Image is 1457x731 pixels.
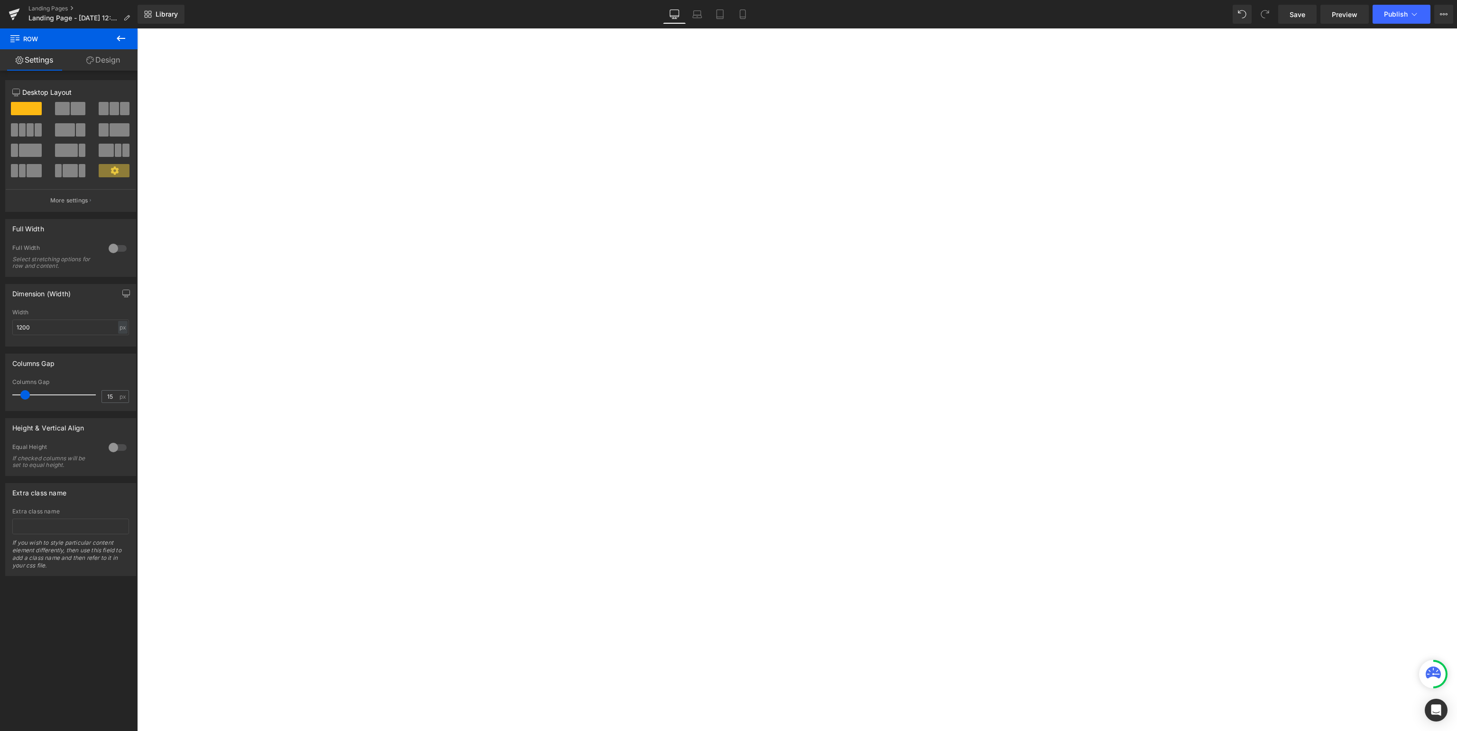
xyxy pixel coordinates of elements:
a: Preview [1320,5,1369,24]
div: Columns Gap [12,354,55,367]
div: Extra class name [12,508,129,515]
span: Library [156,10,178,18]
div: Columns Gap [12,379,129,385]
a: Laptop [686,5,709,24]
span: Landing Page - [DATE] 12:07:50 [28,14,120,22]
a: Mobile [731,5,754,24]
div: Dimension (Width) [12,284,71,298]
button: Undo [1233,5,1252,24]
button: Redo [1255,5,1274,24]
div: Width [12,309,129,316]
button: Publish [1373,5,1430,24]
span: Row [9,28,104,49]
input: auto [12,320,129,335]
div: Full Width [12,219,44,233]
span: Preview [1332,9,1357,19]
div: Extra class name [12,484,66,497]
span: Save [1290,9,1305,19]
a: Tablet [709,5,731,24]
button: More settings [6,189,136,211]
div: Height & Vertical Align [12,419,84,432]
p: More settings [50,196,88,205]
div: If checked columns will be set to equal height. [12,455,98,468]
a: New Library [138,5,184,24]
a: Design [69,49,138,71]
span: Publish [1384,10,1408,18]
div: px [118,321,128,334]
div: Open Intercom Messenger [1425,699,1448,722]
div: Full Width [12,244,99,254]
div: If you wish to style particular content element differently, then use this field to add a class n... [12,539,129,576]
a: Landing Pages [28,5,138,12]
div: Equal Height [12,443,99,453]
button: More [1434,5,1453,24]
span: px [120,393,128,400]
div: Select stretching options for row and content. [12,256,98,269]
a: Desktop [663,5,686,24]
p: Desktop Layout [12,87,129,97]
